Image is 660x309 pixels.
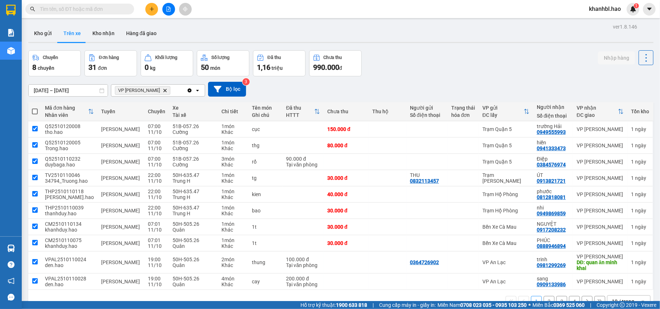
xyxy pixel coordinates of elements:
button: Chưa thu990.000đ [309,50,362,76]
span: aim [183,7,188,12]
button: 2 [544,296,555,307]
div: VP An Lạc [482,279,530,284]
div: Q52510120005 [45,140,94,145]
div: 1 [631,240,649,246]
img: logo-vxr [6,5,16,16]
div: tho.hao [45,129,94,135]
div: NGUYỆT [537,221,569,227]
span: 1,16 [257,63,270,72]
svg: Delete [163,88,167,93]
div: Khác [221,129,245,135]
div: Q52510120008 [45,123,94,129]
div: 1 món [221,221,245,227]
div: Trạm Hộ Phòng [482,208,530,213]
div: Khác [221,282,245,287]
button: Kho nhận [87,25,120,42]
span: món [210,65,220,71]
span: ⚪️ [528,304,531,306]
div: nhi [537,205,569,211]
div: ĐC lấy [482,112,524,118]
div: rổ [252,159,279,165]
div: hiền [537,140,569,145]
span: ngày [635,279,646,284]
div: Chưa thu [327,109,365,114]
span: | [373,301,374,309]
div: 50H-505.26 [173,221,214,227]
span: đ [339,65,342,71]
div: 2 món [221,257,245,262]
div: Điệp [537,156,569,162]
button: 4 [569,296,580,307]
div: duybaga.hao [45,162,94,168]
span: [PERSON_NAME] [101,175,140,181]
div: 1 [631,259,649,265]
div: 30.000 đ [327,224,365,230]
div: Bến Xe Cà Mau [482,224,530,230]
span: khanhbl.hao [583,4,627,13]
div: 50H-505.26 [173,237,214,243]
div: VP [PERSON_NAME] [577,254,624,259]
span: 1 [635,3,638,8]
div: Trung H [173,178,214,184]
span: [PERSON_NAME] [101,159,140,165]
span: ngày [635,143,646,148]
div: VP [PERSON_NAME] [577,240,624,246]
div: Trong.hao [45,145,94,151]
div: 1 món [221,123,245,129]
span: file-add [166,7,171,12]
span: [PERSON_NAME] [101,224,140,230]
div: Trạng thái [451,105,475,111]
div: phước [537,189,569,194]
li: 26 Phó Cơ Điều, Phường 12 [68,18,303,27]
span: [PERSON_NAME] [101,259,140,265]
span: [PERSON_NAME] [101,279,140,284]
div: 11/10 [148,211,165,216]
div: 1 món [221,205,245,211]
div: Cường [173,162,214,168]
div: 0888946894 [537,243,566,249]
div: Cường [173,129,214,135]
div: CM2510110134 [45,221,94,227]
strong: 1900 633 818 [336,302,367,308]
span: 990.000 [313,63,339,72]
div: 80.000 đ [327,143,365,148]
div: VP [PERSON_NAME] [577,279,624,284]
b: GỬI : VP [PERSON_NAME] [9,52,126,64]
div: 0909133986 [537,282,566,287]
div: 1 [631,143,649,148]
div: 1 món [221,172,245,178]
div: Khác [221,262,245,268]
li: Hotline: 02839552959 [68,27,303,36]
button: Khối lượng0kg [141,50,193,76]
input: Tìm tên, số ĐT hoặc mã đơn [40,5,125,13]
button: Đơn hàng31đơn [84,50,137,76]
div: 11/10 [148,262,165,268]
span: ngày [635,126,646,132]
div: nguyen.hao [45,194,94,200]
div: sang [537,276,569,282]
div: 51B-057.26 [173,140,214,145]
button: caret-down [643,3,656,16]
div: VP [PERSON_NAME] [577,159,624,165]
div: 11/10 [148,178,165,184]
div: Q52510110232 [45,156,94,162]
div: 0812818081 [537,194,566,200]
span: 8 [32,63,36,72]
button: Hàng đã giao [120,25,162,42]
div: VP [PERSON_NAME] [577,143,624,148]
span: kg [150,65,155,71]
span: caret-down [646,6,653,12]
div: ÚT [537,172,569,178]
img: logo.jpg [9,9,45,45]
span: notification [8,278,14,284]
div: thanhduy.hao [45,211,94,216]
div: Bến Xe Cà Mau [482,240,530,246]
span: Miền Nam [437,301,527,309]
div: VP [PERSON_NAME] [577,191,624,197]
div: cay [252,279,279,284]
div: Quân [173,282,214,287]
span: Cung cấp máy in - giấy in: [379,301,436,309]
div: CM2510110075 [45,237,94,243]
div: den.hao [45,262,94,268]
span: [PERSON_NAME] [101,240,140,246]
